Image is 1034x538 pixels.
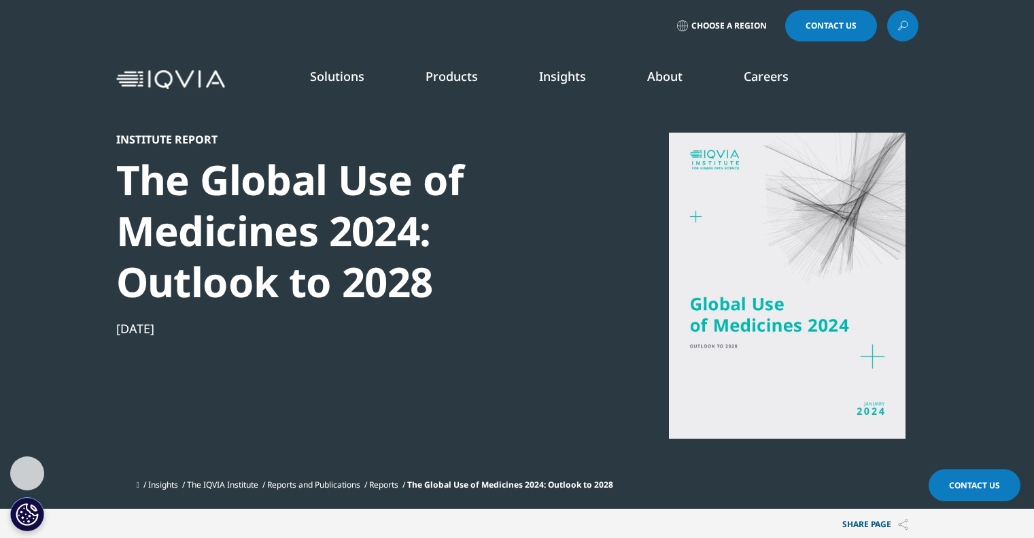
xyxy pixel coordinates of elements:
[785,10,877,41] a: Contact Us
[116,70,225,90] img: IQVIA Healthcare Information Technology and Pharma Clinical Research Company
[116,133,583,146] div: Institute Report
[647,68,683,84] a: About
[744,68,789,84] a: Careers
[539,68,586,84] a: Insights
[369,479,398,490] a: Reports
[426,68,478,84] a: Products
[949,480,1000,491] span: Contact Us
[691,20,767,31] span: Choose a Region
[148,479,178,490] a: Insights
[267,479,360,490] a: Reports and Publications
[806,22,857,30] span: Contact Us
[898,519,908,531] img: Share PAGE
[310,68,364,84] a: Solutions
[929,469,1020,501] a: Contact Us
[10,497,44,531] button: Cookie-Einstellungen
[407,479,613,490] span: The Global Use of Medicines 2024: Outlook to 2028
[187,479,258,490] a: The IQVIA Institute
[116,154,583,307] div: The Global Use of Medicines 2024: Outlook to 2028
[230,48,918,112] nav: Primary
[116,320,583,337] div: [DATE]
